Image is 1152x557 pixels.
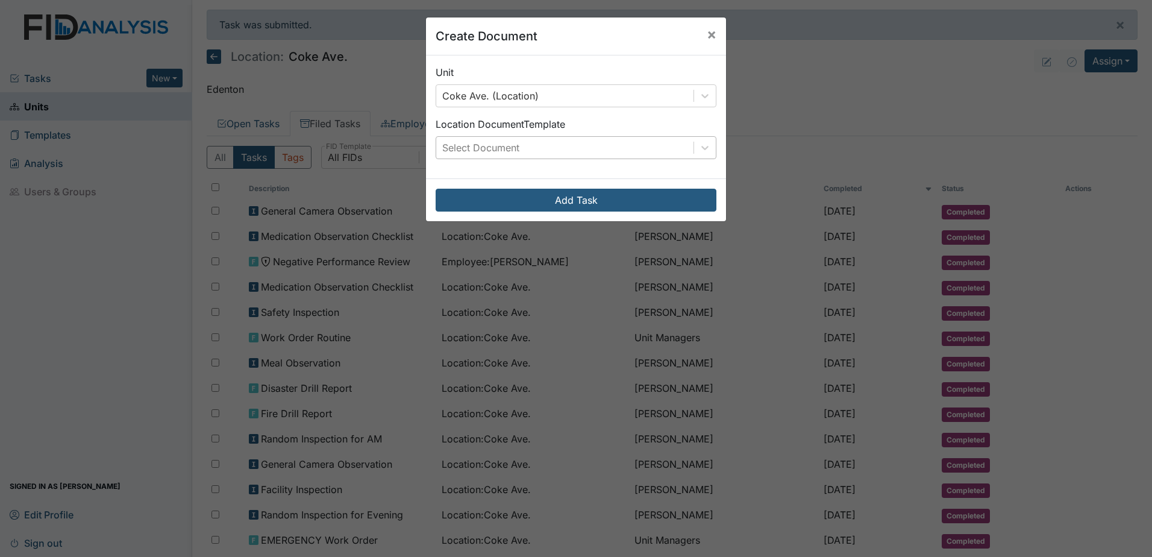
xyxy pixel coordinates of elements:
button: Close [697,17,726,51]
div: Select Document [442,140,519,155]
div: Coke Ave. (Location) [442,89,539,103]
label: Location Document Template [436,117,565,131]
button: Add Task [436,189,716,212]
label: Unit [436,65,454,80]
span: × [707,25,716,43]
h5: Create Document [436,27,537,45]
